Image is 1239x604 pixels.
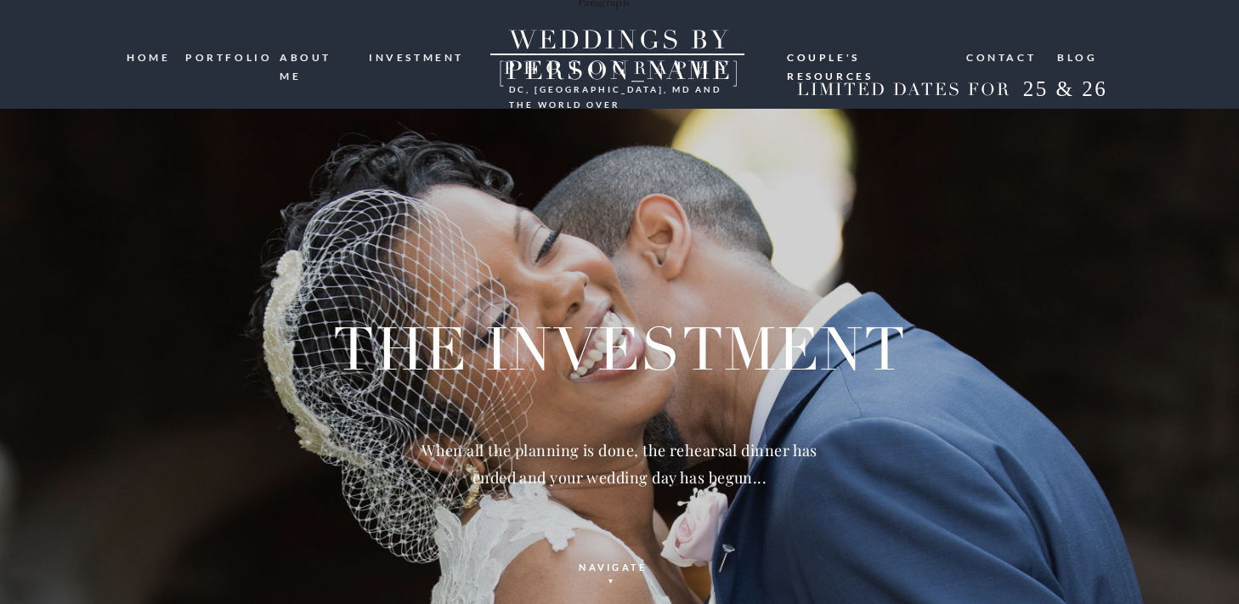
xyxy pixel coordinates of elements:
a: investment [369,48,466,65]
a: portfolio [185,48,267,65]
h2: When all the planning is done, the rehearsal dinner has ended and your wedding day has begun... [412,437,827,510]
a: navigate [561,558,665,579]
h1: THE investment [308,315,932,388]
a: HOME [127,48,173,65]
h2: LIMITED DATES FOR [790,80,1016,101]
a: blog [1057,48,1098,65]
a: ABOUT ME [280,48,357,65]
h3: DC, [GEOGRAPHIC_DATA], md and the world over [509,82,727,95]
h2: 25 & 26 [1010,76,1121,107]
a: Couple's resources [787,48,950,62]
a: WEDDINGS BY [PERSON_NAME] [464,25,775,55]
a: Contact [966,48,1038,65]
